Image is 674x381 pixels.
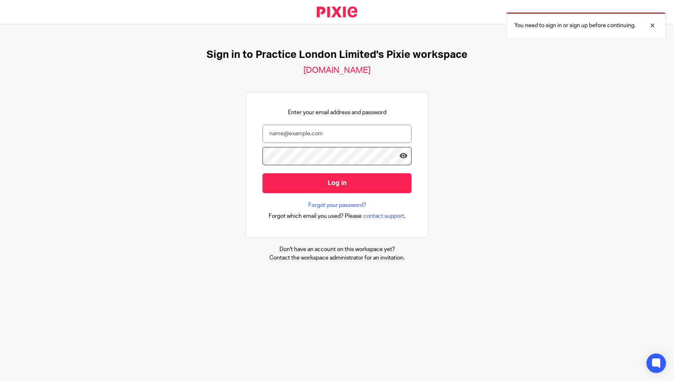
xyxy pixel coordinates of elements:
[288,109,386,117] p: Enter your email address and password
[262,125,412,143] input: name@example.com
[269,211,406,221] div: .
[308,201,366,209] a: Forgot your password?
[303,65,371,76] h2: [DOMAIN_NAME]
[262,173,412,193] input: Log in
[269,212,362,220] span: Forgot which email you used? Please
[207,49,467,61] h1: Sign in to Practice London Limited's Pixie workspace
[514,21,636,30] p: You need to sign in or sign up before continuing.
[363,212,404,220] span: contact support
[269,245,405,253] p: Don't have an account on this workspace yet?
[269,254,405,262] p: Contact the workspace administrator for an invitation.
